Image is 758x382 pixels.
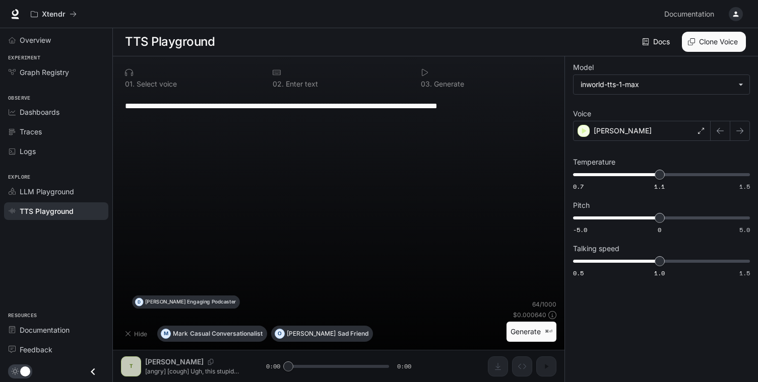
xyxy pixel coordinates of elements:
[513,311,546,319] p: $ 0.000640
[20,186,74,197] span: LLM Playground
[4,321,108,339] a: Documentation
[432,81,464,88] p: Generate
[545,329,552,335] p: ⌘⏎
[4,31,108,49] a: Overview
[4,341,108,358] a: Feedback
[121,326,153,342] button: Hide
[26,4,81,24] button: All workspaces
[4,183,108,200] a: LLM Playground
[125,81,135,88] p: 0 1 .
[4,63,108,81] a: Graph Registry
[573,64,594,71] p: Model
[4,202,108,220] a: TTS Playground
[4,142,108,160] a: Logs
[573,182,584,191] span: 0.7
[20,344,52,355] span: Feedback
[190,331,263,337] p: Casual Conversationalist
[573,245,619,252] p: Talking speed
[573,269,584,277] span: 0.5
[287,331,336,337] p: [PERSON_NAME]
[739,225,750,234] span: 5.0
[132,295,240,309] button: D[PERSON_NAME]Engaging Podcaster
[654,182,665,191] span: 1.1
[664,8,714,21] span: Documentation
[173,331,188,337] p: Mark
[640,32,674,52] a: Docs
[20,365,30,376] span: Dark mode toggle
[574,75,749,94] div: inworld-tts-1-max
[20,206,74,216] span: TTS Playground
[20,146,36,157] span: Logs
[507,322,556,342] button: Generate⌘⏎
[421,81,432,88] p: 0 3 .
[42,10,66,19] p: Xtendr
[739,269,750,277] span: 1.5
[4,123,108,140] a: Traces
[275,326,284,342] div: O
[145,299,185,304] p: [PERSON_NAME]
[125,32,215,52] h1: TTS Playground
[271,326,373,342] button: O[PERSON_NAME]Sad Friend
[284,81,318,88] p: Enter text
[136,295,143,309] div: D
[273,81,284,88] p: 0 2 .
[573,159,615,166] p: Temperature
[4,103,108,121] a: Dashboards
[654,269,665,277] span: 1.0
[594,126,652,136] p: [PERSON_NAME]
[660,4,722,24] a: Documentation
[658,225,661,234] span: 0
[82,361,104,382] button: Close drawer
[20,325,70,335] span: Documentation
[20,126,42,137] span: Traces
[20,35,51,45] span: Overview
[532,300,556,309] p: 64 / 1000
[187,299,236,304] p: Engaging Podcaster
[161,326,170,342] div: M
[573,225,587,234] span: -5.0
[20,107,59,117] span: Dashboards
[682,32,746,52] button: Clone Voice
[573,202,590,209] p: Pitch
[135,81,177,88] p: Select voice
[581,80,733,90] div: inworld-tts-1-max
[20,67,69,78] span: Graph Registry
[338,331,368,337] p: Sad Friend
[157,326,267,342] button: MMarkCasual Conversationalist
[739,182,750,191] span: 1.5
[573,110,591,117] p: Voice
